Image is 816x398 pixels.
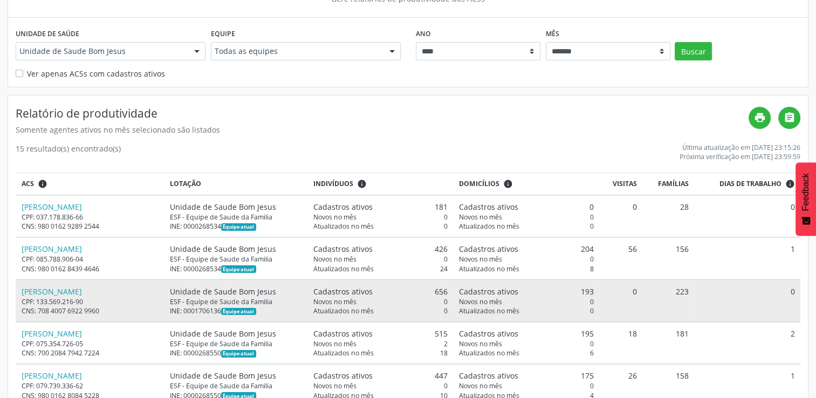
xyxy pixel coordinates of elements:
[221,223,256,231] span: Esta é a equipe atual deste Agente
[313,348,448,358] div: 18
[694,195,800,237] td: 0
[694,237,800,279] td: 1
[313,297,356,306] span: Novos no mês
[313,222,448,231] div: 0
[313,201,448,212] div: 181
[22,339,159,348] div: CPF: 075.354.726-05
[221,350,256,358] span: Esta é a equipe atual deste Agente
[459,348,593,358] div: 6
[22,328,82,339] a: [PERSON_NAME]
[22,222,159,231] div: CNS: 980 0162 9289 2544
[22,370,82,381] a: [PERSON_NAME]
[313,306,448,315] div: 0
[459,286,518,297] span: Cadastros ativos
[313,222,374,231] span: Atualizados no mês
[416,25,431,42] label: Ano
[459,201,518,212] span: Cadastros ativos
[599,173,643,195] th: Visitas
[313,264,374,273] span: Atualizados no mês
[313,286,373,297] span: Cadastros ativos
[459,222,593,231] div: 0
[313,264,448,273] div: 24
[170,222,303,231] div: INE: 0000268534
[719,179,781,189] span: Dias de trabalho
[313,370,373,381] span: Cadastros ativos
[22,212,159,222] div: CPF: 037.178.836-66
[459,297,502,306] span: Novos no mês
[680,143,800,152] div: Última atualização em [DATE] 23:15:26
[784,112,796,123] i: 
[459,328,593,339] div: 195
[22,255,159,264] div: CPF: 085.788.906-04
[313,339,356,348] span: Novos no mês
[27,68,165,79] label: Ver apenas ACSs com cadastros ativos
[170,348,303,358] div: INE: 0000268550
[170,339,303,348] div: ESF - Equipe de Saude da Familia
[170,297,303,306] div: ESF - Equipe de Saude da Familia
[16,25,79,42] label: Unidade de saúde
[221,308,256,315] span: Esta é a equipe atual deste Agente
[170,255,303,264] div: ESF - Equipe de Saude da Familia
[459,212,593,222] div: 0
[459,339,593,348] div: 0
[170,264,303,273] div: INE: 0000268534
[16,124,749,135] div: Somente agentes ativos no mês selecionado são listados
[778,107,800,129] a: 
[313,286,448,297] div: 656
[459,297,593,306] div: 0
[599,322,643,364] td: 18
[313,297,448,306] div: 0
[170,243,303,255] div: Unidade de Saude Bom Jesus
[599,195,643,237] td: 0
[313,328,448,339] div: 515
[675,42,712,60] button: Buscar
[313,179,353,189] span: Indivíduos
[221,265,256,273] span: Esta é a equipe atual deste Agente
[170,286,303,297] div: Unidade de Saude Bom Jesus
[694,279,800,321] td: 0
[170,381,303,390] div: ESF - Equipe de Saude da Familia
[459,264,519,273] span: Atualizados no mês
[22,202,82,212] a: [PERSON_NAME]
[313,201,373,212] span: Cadastros ativos
[357,179,367,189] i: <div class="text-left"> <div> <strong>Cadastros ativos:</strong> Cadastros que estão vinculados a...
[38,179,47,189] i: ACSs que estiveram vinculados a uma UBS neste período, mesmo sem produtividade.
[164,173,308,195] th: Lotação
[459,201,593,212] div: 0
[680,152,800,161] div: Próxima verificação em [DATE] 23:59:59
[796,162,816,236] button: Feedback - Mostrar pesquisa
[643,195,694,237] td: 28
[313,381,448,390] div: 0
[459,306,593,315] div: 0
[503,179,513,189] i: <div class="text-left"> <div> <strong>Cadastros ativos:</strong> Cadastros que estão vinculados a...
[313,328,373,339] span: Cadastros ativos
[459,328,518,339] span: Cadastros ativos
[313,381,356,390] span: Novos no mês
[313,255,448,264] div: 0
[22,264,159,273] div: CNS: 980 0162 8439 4646
[211,25,235,42] label: Equipe
[694,322,800,364] td: 2
[16,107,749,120] h4: Relatório de produtividade
[313,212,448,222] div: 0
[313,339,448,348] div: 2
[459,306,519,315] span: Atualizados no mês
[459,255,502,264] span: Novos no mês
[643,237,694,279] td: 156
[459,212,502,222] span: Novos no mês
[599,279,643,321] td: 0
[785,179,795,189] i: Dias em que o(a) ACS fez pelo menos uma visita, ou ficha de cadastro individual ou cadastro domic...
[170,212,303,222] div: ESF - Equipe de Saude da Familia
[459,222,519,231] span: Atualizados no mês
[546,25,559,42] label: Mês
[643,173,694,195] th: Famílias
[459,370,518,381] span: Cadastros ativos
[459,381,502,390] span: Novos no mês
[313,348,374,358] span: Atualizados no mês
[313,212,356,222] span: Novos no mês
[459,286,593,297] div: 193
[459,381,593,390] div: 0
[459,264,593,273] div: 8
[749,107,771,129] a: print
[16,143,121,161] div: 15 resultado(s) encontrado(s)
